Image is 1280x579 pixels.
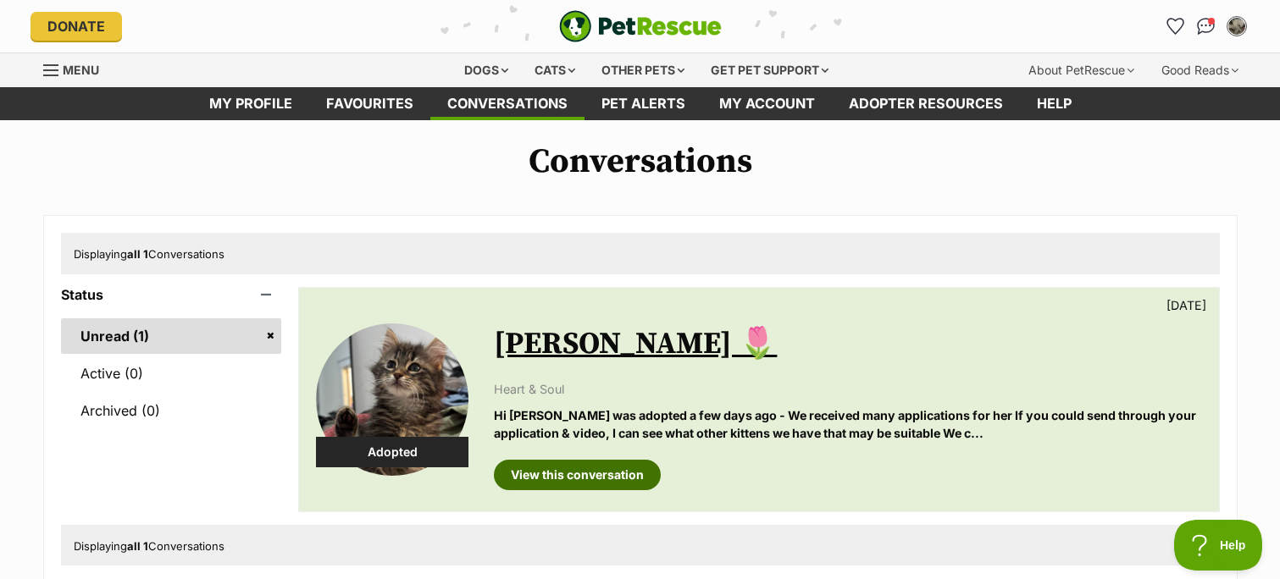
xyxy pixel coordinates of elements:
[74,539,224,553] span: Displaying Conversations
[832,87,1020,120] a: Adopter resources
[127,539,148,553] strong: all 1
[43,53,111,84] a: Menu
[494,325,777,363] a: [PERSON_NAME] 🌷
[494,460,661,490] a: View this conversation
[1162,13,1189,40] a: Favourites
[1228,18,1245,35] img: Lara Madden profile pic
[61,318,282,354] a: Unread (1)
[1166,296,1206,314] p: [DATE]
[30,12,122,41] a: Donate
[316,323,468,476] img: Inga 🌷
[61,393,282,428] a: Archived (0)
[127,247,148,261] strong: all 1
[61,356,282,391] a: Active (0)
[559,10,722,42] img: logo-e224e6f780fb5917bec1dbf3a21bbac754714ae5b6737aabdf751b685950b380.svg
[523,53,587,87] div: Cats
[559,10,722,42] a: PetRescue
[494,406,1201,443] p: Hi [PERSON_NAME] was adopted a few days ago - We received many applications for her If you could ...
[61,287,282,302] header: Status
[1197,18,1215,35] img: chat-41dd97257d64d25036548639549fe6c8038ab92f7586957e7f3b1b290dea8141.svg
[1162,13,1250,40] ul: Account quick links
[494,380,1201,398] p: Heart & Soul
[192,87,309,120] a: My profile
[1150,53,1250,87] div: Good Reads
[63,63,99,77] span: Menu
[585,87,702,120] a: Pet alerts
[316,437,468,467] div: Adopted
[430,87,585,120] a: conversations
[1193,13,1220,40] a: Conversations
[452,53,520,87] div: Dogs
[1223,13,1250,40] button: My account
[74,247,224,261] span: Displaying Conversations
[590,53,696,87] div: Other pets
[1174,520,1263,571] iframe: Help Scout Beacon - Open
[1017,53,1146,87] div: About PetRescue
[699,53,840,87] div: Get pet support
[309,87,430,120] a: Favourites
[1020,87,1089,120] a: Help
[702,87,832,120] a: My account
